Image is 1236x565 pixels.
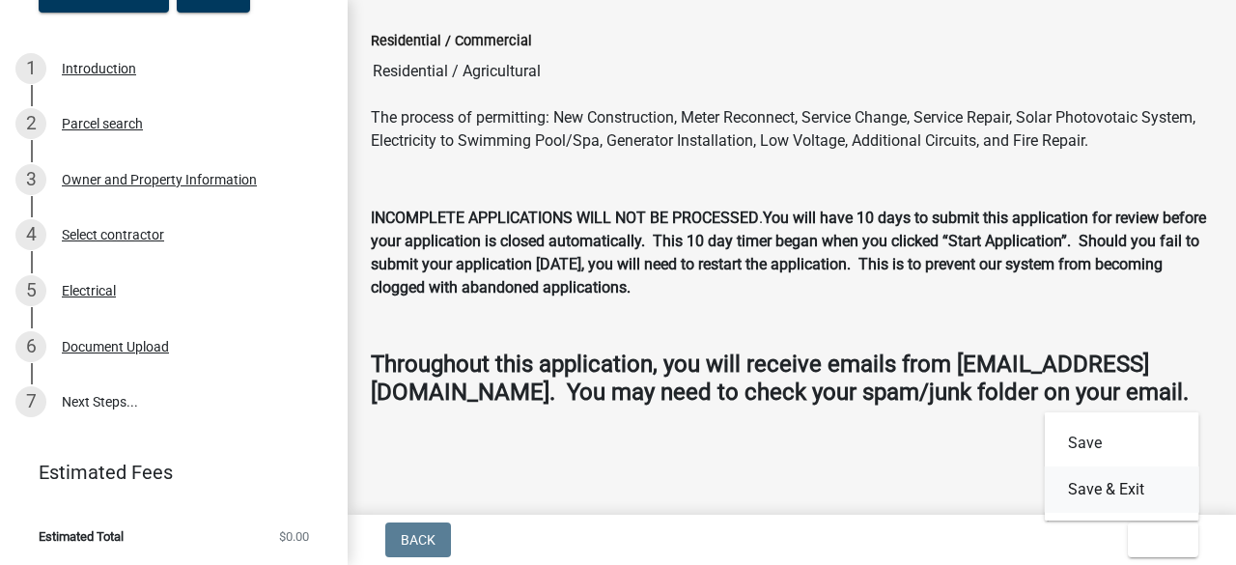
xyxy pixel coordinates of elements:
span: Back [401,532,435,548]
div: 5 [15,275,46,306]
span: $0.00 [279,530,309,543]
p: The process of permitting: New Construction, Meter Reconnect, Service Change, Service Repair, Sol... [371,106,1213,153]
button: Exit [1128,523,1198,557]
div: 3 [15,164,46,195]
button: Back [385,523,451,557]
div: Owner and Property Information [62,173,257,186]
div: 2 [15,108,46,139]
button: Save & Exit [1045,466,1199,513]
a: Estimated Fees [15,453,317,492]
div: Exit [1045,412,1199,521]
div: Select contractor [62,228,164,241]
span: Estimated Total [39,530,124,543]
div: Introduction [62,62,136,75]
strong: INCOMPLETE APPLICATIONS WILL NOT BE PROCESSED [371,209,759,227]
div: 1 [15,53,46,84]
strong: You will have 10 days to submit this application for review before your application is closed aut... [371,209,1206,297]
p: . [371,207,1213,299]
span: Exit [1143,532,1171,548]
div: 7 [15,386,46,417]
div: Parcel search [62,117,143,130]
div: Electrical [62,284,116,297]
div: Document Upload [62,340,169,353]
div: 4 [15,219,46,250]
button: Save [1045,420,1199,466]
div: 6 [15,331,46,362]
strong: Throughout this application, you will receive emails from [EMAIL_ADDRESS][DOMAIN_NAME]. You may n... [371,351,1189,406]
label: Residential / Commercial [371,35,532,48]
